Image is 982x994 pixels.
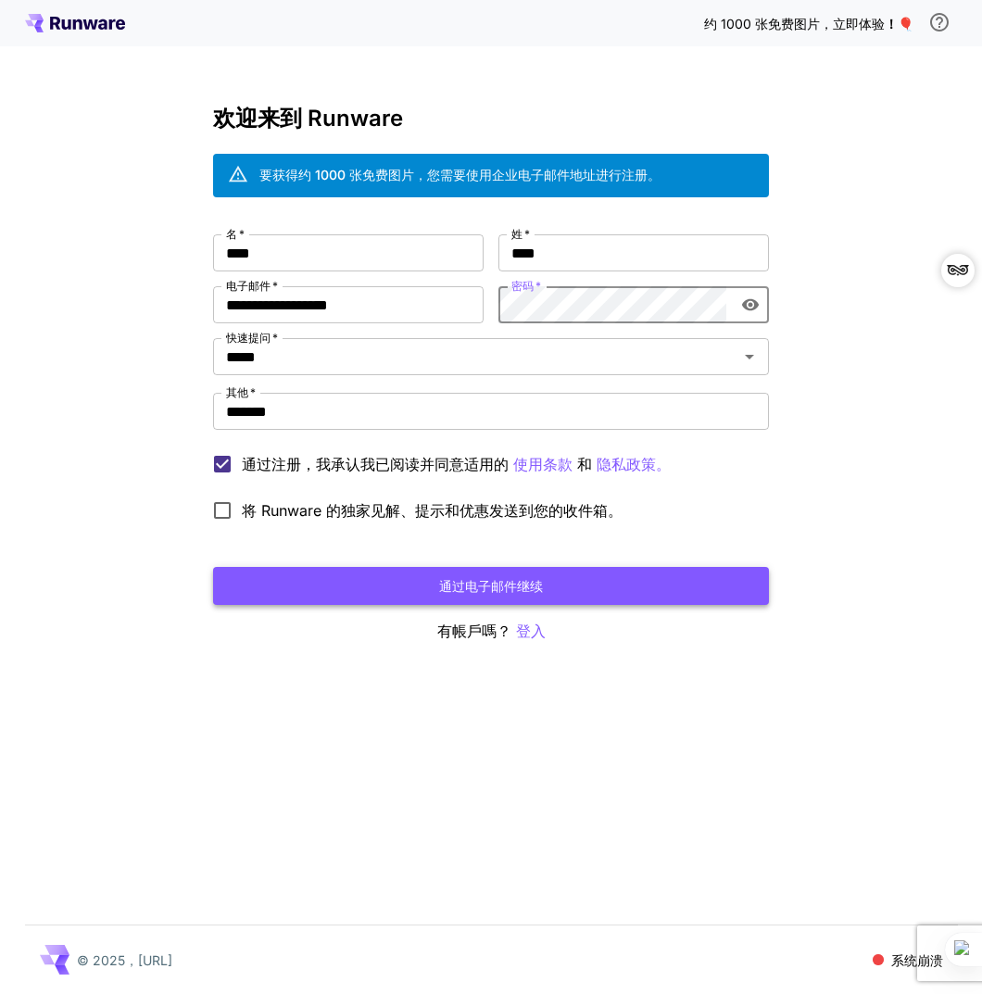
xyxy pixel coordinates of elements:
[259,167,661,182] font: 要获得约 1000 张免费图片，您需要使用企业电子邮件地址进行注册。
[597,455,671,473] font: 隐私政策。
[511,279,534,293] font: 密码
[885,16,913,31] font: ！🎈
[213,567,769,605] button: 通过电子邮件继续
[242,501,623,520] font: 将 Runware 的独家见解、提示和优惠发送到您的收件箱。
[226,279,271,293] font: 电子邮件
[736,344,762,370] button: 打开
[226,227,237,241] font: 名
[516,620,546,643] button: 登入
[511,227,522,241] font: 姓
[516,622,546,640] font: 登入
[437,622,511,640] font: 有帳戶嗎？
[213,105,403,132] font: 欢迎来到 Runware
[226,385,248,399] font: 其他
[577,455,592,473] font: 和
[734,288,767,321] button: 切换密码可见性
[77,952,172,968] font: © 2025，[URL]
[891,952,943,968] font: 系统崩溃
[704,16,885,31] font: 约 1000 张免费图片，立即体验
[513,453,573,476] button: 通过注册，我承认我已阅读并同意适用的 和 隐私政策。
[597,453,671,476] button: 通过注册，我承认我已阅读并同意适用的 使用条款 和
[242,455,509,473] font: 通过注册，我承认我已阅读并同意适用的
[921,4,958,41] button: 为了获得免费信用资格，您需要使用企业电子邮件地址注册并点击我们发送给您的电子邮件中的验证链接。
[513,455,573,473] font: 使用条款
[439,578,543,594] font: 通过电子邮件继续
[226,331,271,345] font: 快速提问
